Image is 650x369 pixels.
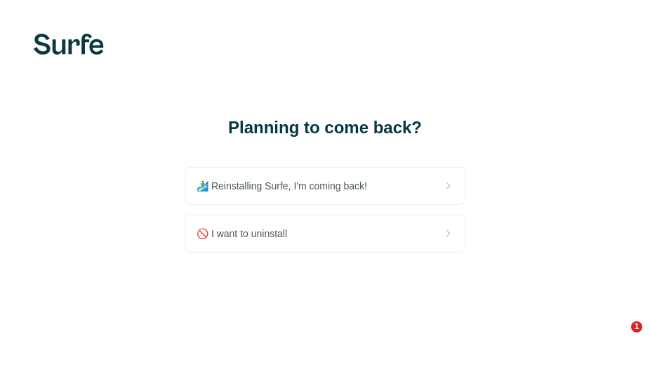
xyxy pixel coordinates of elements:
iframe: Intercom live chat [602,321,636,355]
h1: Planning to come back? [185,116,465,139]
span: 🏄🏻‍♂️ Reinstalling Surfe, I'm coming back! [197,179,378,193]
span: 1 [631,321,642,333]
span: 🚫 I want to uninstall [197,227,298,241]
img: Surfe's logo [34,34,104,55]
